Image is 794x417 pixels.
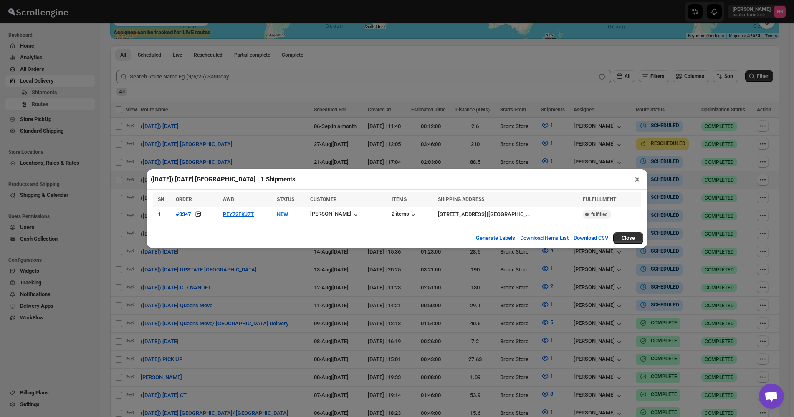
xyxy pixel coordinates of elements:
button: PEY72FKJ7T [223,211,254,217]
button: Generate Labels [471,230,520,246]
button: 2 items [392,211,417,219]
div: | [438,210,578,219]
button: #3347 [176,210,191,219]
span: FULFILLMENT [583,196,616,202]
div: [GEOGRAPHIC_DATA] [488,210,530,219]
span: SN [158,196,164,202]
td: 1 [153,207,173,221]
span: fulfilled [591,211,608,218]
span: ORDER [176,196,192,202]
span: SHIPPING ADDRESS [438,196,484,202]
span: CUSTOMER [310,196,337,202]
button: × [631,173,643,185]
span: STATUS [277,196,294,202]
div: [STREET_ADDRESS] [438,210,486,219]
span: ITEMS [392,196,407,202]
button: Download Items List [515,230,574,246]
button: [PERSON_NAME] [310,211,360,219]
div: #3347 [176,211,191,217]
span: NEW [277,211,288,217]
h2: ([DATE]) [DATE] [GEOGRAPHIC_DATA] | 1 Shipments [151,175,296,183]
span: AWB [223,196,234,202]
button: Close [613,232,643,244]
a: Open chat [759,384,784,409]
button: Download CSV [569,230,613,246]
